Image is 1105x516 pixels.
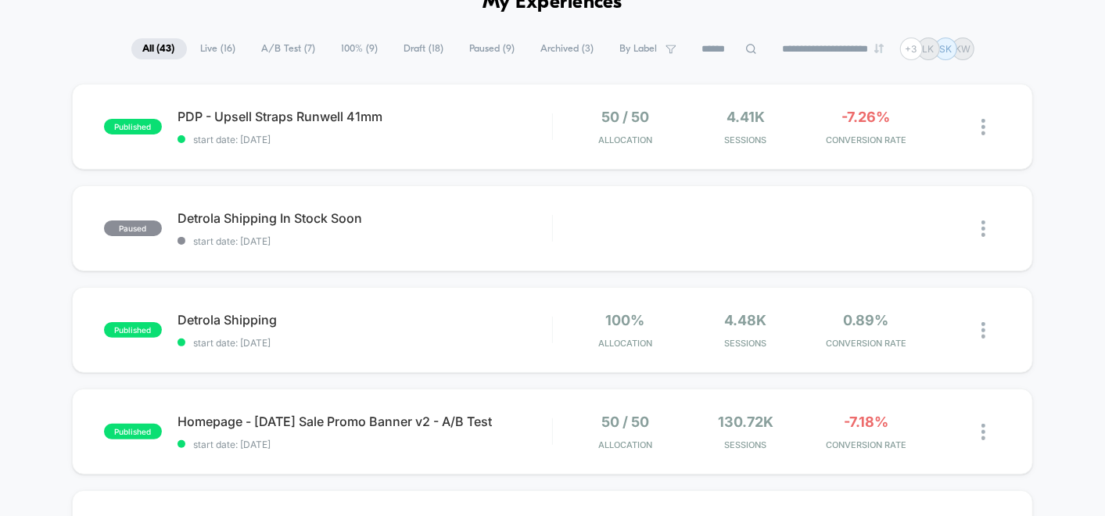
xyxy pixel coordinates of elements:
[529,38,606,59] span: Archived ( 3 )
[981,220,985,237] img: close
[189,38,248,59] span: Live ( 16 )
[178,414,552,429] span: Homepage - [DATE] Sale Promo Banner v2 - A/B Test
[598,338,652,349] span: Allocation
[178,337,552,349] span: start date: [DATE]
[598,134,652,145] span: Allocation
[178,235,552,247] span: start date: [DATE]
[605,312,644,328] span: 100%
[601,109,649,125] span: 50 / 50
[725,312,767,328] span: 4.48k
[178,134,552,145] span: start date: [DATE]
[131,38,187,59] span: All ( 43 )
[939,43,952,55] p: SK
[178,312,552,328] span: Detrola Shipping
[981,119,985,135] img: close
[620,43,658,55] span: By Label
[810,338,923,349] span: CONVERSION RATE
[844,414,888,430] span: -7.18%
[104,322,162,338] span: published
[178,439,552,450] span: start date: [DATE]
[689,439,802,450] span: Sessions
[900,38,923,60] div: + 3
[955,43,970,55] p: KW
[104,220,162,236] span: paused
[104,119,162,134] span: published
[330,38,390,59] span: 100% ( 9 )
[393,38,456,59] span: Draft ( 18 )
[874,44,884,53] img: end
[250,38,328,59] span: A/B Test ( 7 )
[689,338,802,349] span: Sessions
[727,109,765,125] span: 4.41k
[601,414,649,430] span: 50 / 50
[178,109,552,124] span: PDP - Upsell Straps Runwell 41mm
[104,424,162,439] span: published
[718,414,773,430] span: 130.72k
[458,38,527,59] span: Paused ( 9 )
[844,312,889,328] span: 0.89%
[689,134,802,145] span: Sessions
[923,43,935,55] p: LK
[981,322,985,339] img: close
[178,210,552,226] span: Detrola Shipping In Stock Soon
[981,424,985,440] img: close
[810,134,923,145] span: CONVERSION RATE
[598,439,652,450] span: Allocation
[842,109,891,125] span: -7.26%
[810,439,923,450] span: CONVERSION RATE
